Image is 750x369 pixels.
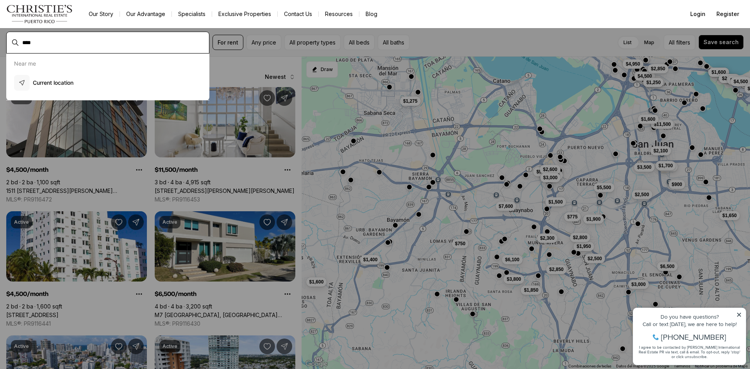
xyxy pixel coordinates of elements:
a: Specialists [172,9,212,20]
button: Current location [11,72,205,94]
span: I agree to be contacted by [PERSON_NAME] International Real Estate PR via text, call & email. To ... [10,48,111,63]
div: Do you have questions? [8,18,113,23]
button: Contact Us [278,9,318,20]
div: Call or text [DATE], we are here to help! [8,25,113,30]
a: Resources [319,9,359,20]
img: logo [6,5,73,23]
a: Blog [359,9,384,20]
a: Exclusive Properties [212,9,277,20]
span: Register [716,11,739,17]
button: Register [712,6,744,22]
span: [PHONE_NUMBER] [32,37,97,45]
span: Login [690,11,705,17]
button: Login [686,6,710,22]
a: Our Story [82,9,120,20]
p: Current location [33,79,73,87]
a: Our Advantage [120,9,171,20]
p: Near me [14,60,36,67]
